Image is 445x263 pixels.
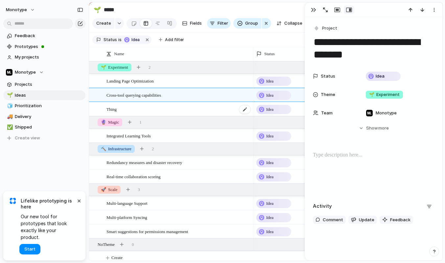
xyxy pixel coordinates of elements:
span: Idea [266,214,273,221]
span: Scale [101,186,117,193]
button: 🚚 [6,113,12,120]
span: 2 [152,146,154,152]
button: Update [348,216,377,224]
button: is [117,36,123,43]
span: Multi-language Support [106,199,148,207]
a: 🧊Prioritization [3,101,85,111]
span: Team [321,110,333,116]
span: Idea [376,73,385,80]
span: 🔨 [101,146,106,151]
span: Real-time collaboration scoring [106,173,161,180]
span: Lifelike prototyping is here [21,198,76,210]
span: Delivery [15,113,83,120]
a: Prototypes [3,42,85,52]
span: Feedback [15,33,83,39]
div: 🧊 [7,102,12,110]
span: 🚀 [101,187,106,192]
div: 🚚 [7,113,12,120]
span: Redundancy measures and disaster recovery [106,158,182,166]
span: Magic [101,119,119,126]
span: Integrated Learning Tools [106,132,151,139]
span: 🌱 [101,65,106,70]
a: Feedback [3,31,85,41]
button: Group [233,18,261,29]
button: Project [312,24,339,33]
span: 3 [138,186,140,193]
button: Start [19,244,40,254]
button: Feedback [380,216,413,224]
span: Idea [266,174,273,180]
span: Shipped [15,124,83,131]
span: Prioritization [15,103,83,109]
span: Collapse [284,20,302,27]
span: Show [366,125,378,131]
button: Idea [122,36,143,43]
div: 🌱 [94,5,101,14]
span: Projects [15,81,83,88]
button: Fields [179,18,204,29]
h2: Activity [313,203,332,210]
span: Monotype [6,7,27,13]
button: Collapse [274,18,305,29]
span: Idea [266,106,273,113]
span: Idea [266,159,273,166]
button: Filter [207,18,231,29]
span: 0 [132,241,134,248]
button: Create view [3,133,85,143]
span: Our new tool for prototypes that look exactly like your product. [21,213,76,241]
span: Cross-tool querying capabilities [106,91,161,99]
button: Dismiss [75,197,83,204]
span: Idea [266,200,273,207]
span: Create view [15,135,40,141]
span: Monotype [15,69,36,76]
span: Ideas [15,92,83,99]
span: Add filter [165,37,184,43]
span: Infrastructure [101,146,131,152]
span: Update [359,217,374,223]
button: 🧊 [6,103,12,109]
button: Comment [313,216,346,224]
button: Monotype [3,67,85,77]
span: Feedback [390,217,410,223]
div: ✅ [7,124,12,131]
span: Name [114,51,124,57]
span: is [118,37,122,43]
a: My projects [3,52,85,62]
span: 🌱 [369,92,374,97]
span: Idea [131,37,141,43]
span: more [378,125,389,131]
span: 2 [149,64,151,71]
button: Monotype [3,5,38,15]
span: Create [96,20,111,27]
span: Experiment [101,64,128,71]
span: Idea [266,133,273,139]
button: Add filter [155,35,188,44]
a: Projects [3,80,85,89]
span: 🔮 [101,120,106,125]
span: Status [321,73,335,80]
span: Idea [266,228,273,235]
button: 🌱 [92,5,103,15]
a: ✅Shipped [3,122,85,132]
span: Prototypes [15,43,83,50]
span: Thing [106,105,117,113]
button: 🌱 [6,92,12,99]
span: Theme [321,91,335,98]
span: Fields [190,20,202,27]
button: Showmore [313,122,434,134]
span: My projects [15,54,83,60]
button: Create [92,18,114,29]
span: Smart suggestions for permissions management [106,227,188,235]
span: Start [24,246,35,252]
div: 🚚Delivery [3,112,85,122]
span: Group [245,20,258,27]
a: 🌱Ideas [3,90,85,100]
span: Status [264,51,275,57]
button: ✅ [6,124,12,131]
span: Landing Page Optimization [106,77,154,84]
span: Project [322,25,337,32]
span: Create [111,254,123,261]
